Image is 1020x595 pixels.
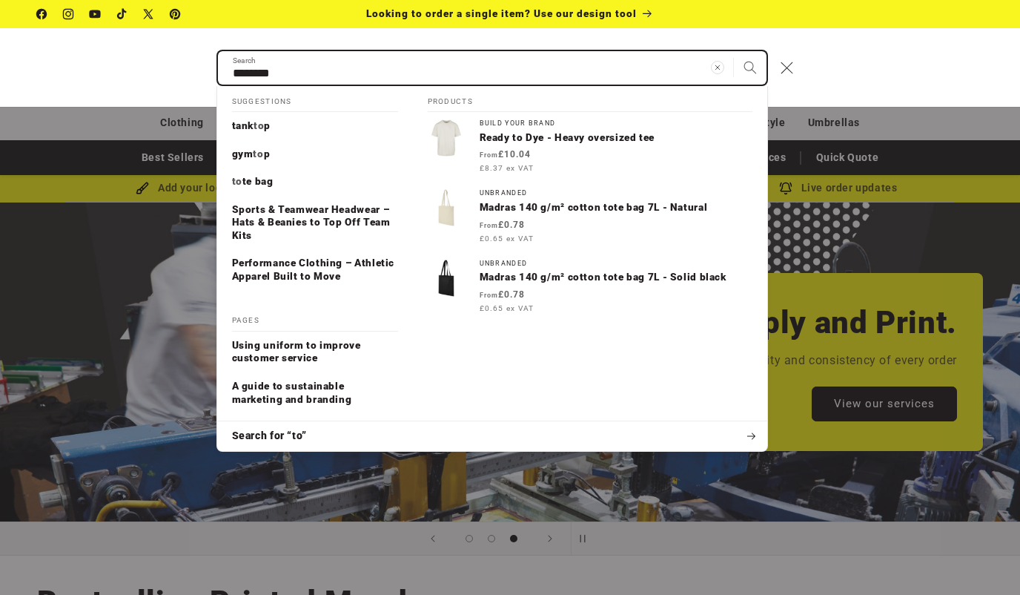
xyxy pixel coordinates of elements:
[480,189,752,197] div: Unbranded
[480,149,531,160] strong: £10.04
[242,175,274,187] span: te bag
[480,131,752,145] p: Ready to Dye - Heavy oversized tee
[428,86,752,113] h2: Products
[428,189,465,226] img: Madras 140 g/m² cotton tote bag 7L
[480,233,534,244] span: £0.65 ex VAT
[480,162,534,174] span: £8.37 ex VAT
[217,332,413,372] a: Using uniform to improve customer service
[232,305,398,332] h2: Pages
[217,196,413,250] a: Sports & Teamwear Headwear – Hats & Beanies to Top Off Team Kits
[480,260,752,268] div: Unbranded
[480,271,752,284] p: Madras 140 g/m² cotton tote bag 7L - Solid black
[217,140,413,168] a: gym top
[264,148,271,160] span: p
[480,220,525,230] strong: £0.78
[232,119,254,131] span: tank
[480,151,498,159] span: From
[232,175,242,187] mark: to
[428,260,465,297] img: Madras 140 g/m² cotton tote bag 7L
[232,203,398,243] p: Sports & Teamwear Headwear – Hats & Beanies to Top Off Team Kits
[264,119,271,131] span: p
[413,182,767,252] a: UnbrandedMadras 140 g/m² cotton tote bag 7L - Natural From£0.78 £0.65 ex VAT
[766,435,1020,595] iframe: Chat Widget
[253,148,263,160] mark: to
[232,119,271,133] p: tank top
[428,119,465,157] img: Heavy oversized tee
[217,249,413,290] a: Performance Clothing – Athletic Apparel Built to Move
[480,292,498,299] span: From
[232,148,254,160] span: gym
[232,339,398,365] p: Using uniform to improve customer service
[232,429,307,444] span: Search for “to”
[701,51,734,84] button: Clear search term
[771,51,804,84] button: Close
[480,289,525,300] strong: £0.78
[217,112,413,140] a: tank top
[734,51,766,84] button: Search
[217,168,413,196] a: tote bag
[413,112,767,182] a: Build Your BrandReady to Dye - Heavy oversized tee From£10.04 £8.37 ex VAT
[413,252,767,322] a: UnbrandedMadras 140 g/m² cotton tote bag 7L - Solid black From£0.78 £0.65 ex VAT
[232,257,398,283] p: Performance Clothing – Athletic Apparel Built to Move
[480,201,752,214] p: Madras 140 g/m² cotton tote bag 7L - Natural
[480,119,752,128] div: Build Your Brand
[254,119,264,131] mark: to
[232,86,398,113] h2: Suggestions
[232,380,398,406] p: A guide to sustainable marketing and branding
[217,372,413,413] a: A guide to sustainable marketing and branding
[232,148,271,161] p: gym top
[232,175,274,188] p: tote bag
[366,7,637,19] span: Looking to order a single item? Use our design tool
[480,222,498,229] span: From
[480,303,534,314] span: £0.65 ex VAT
